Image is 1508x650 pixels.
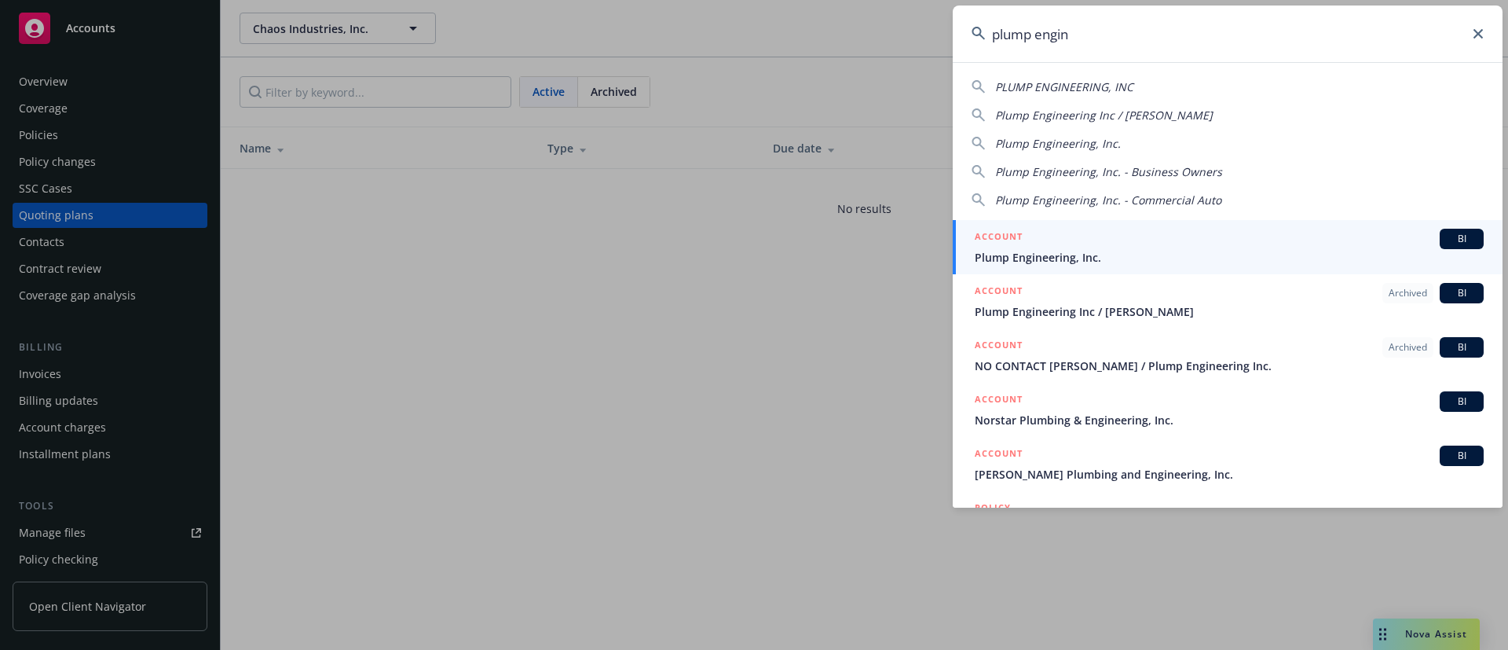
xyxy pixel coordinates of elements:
[953,274,1503,329] a: ACCOUNTArchivedBIPlump Engineering Inc / [PERSON_NAME]
[975,446,1023,465] h5: ACCOUNT
[975,283,1023,302] h5: ACCOUNT
[953,220,1503,274] a: ACCOUNTBIPlump Engineering, Inc.
[995,79,1133,94] span: PLUMP ENGINEERING, INC
[1446,449,1477,463] span: BI
[975,229,1023,248] h5: ACCOUNT
[1389,340,1427,354] span: Archived
[1389,286,1427,300] span: Archived
[975,337,1023,356] h5: ACCOUNT
[995,108,1213,123] span: Plump Engineering Inc / [PERSON_NAME]
[953,437,1503,491] a: ACCOUNTBI[PERSON_NAME] Plumbing and Engineering, Inc.
[1446,232,1477,246] span: BI
[1446,340,1477,354] span: BI
[953,383,1503,437] a: ACCOUNTBINorstar Plumbing & Engineering, Inc.
[953,491,1503,559] a: POLICY
[975,500,1011,516] h5: POLICY
[1446,395,1477,409] span: BI
[1446,286,1477,300] span: BI
[995,193,1221,207] span: Plump Engineering, Inc. - Commercial Auto
[975,391,1023,410] h5: ACCOUNT
[975,412,1484,428] span: Norstar Plumbing & Engineering, Inc.
[975,303,1484,320] span: Plump Engineering Inc / [PERSON_NAME]
[953,329,1503,383] a: ACCOUNTArchivedBINO CONTACT [PERSON_NAME] / Plump Engineering Inc.
[975,358,1484,374] span: NO CONTACT [PERSON_NAME] / Plump Engineering Inc.
[975,466,1484,483] span: [PERSON_NAME] Plumbing and Engineering, Inc.
[975,249,1484,266] span: Plump Engineering, Inc.
[995,136,1121,151] span: Plump Engineering, Inc.
[953,6,1503,62] input: Search...
[995,164,1222,179] span: Plump Engineering, Inc. - Business Owners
